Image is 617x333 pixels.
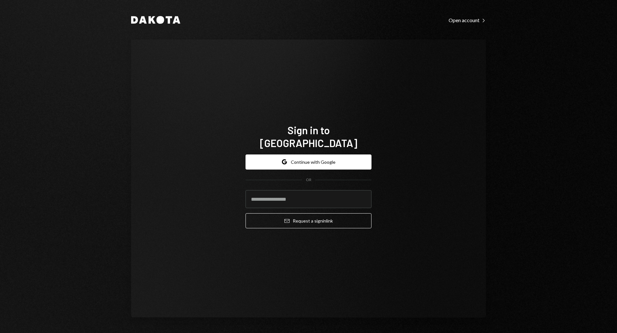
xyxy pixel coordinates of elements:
div: Open account [449,17,486,23]
button: Continue with Google [246,154,371,170]
a: Open account [449,16,486,23]
div: OR [306,177,311,183]
button: Request a signinlink [246,213,371,228]
h1: Sign in to [GEOGRAPHIC_DATA] [246,124,371,149]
